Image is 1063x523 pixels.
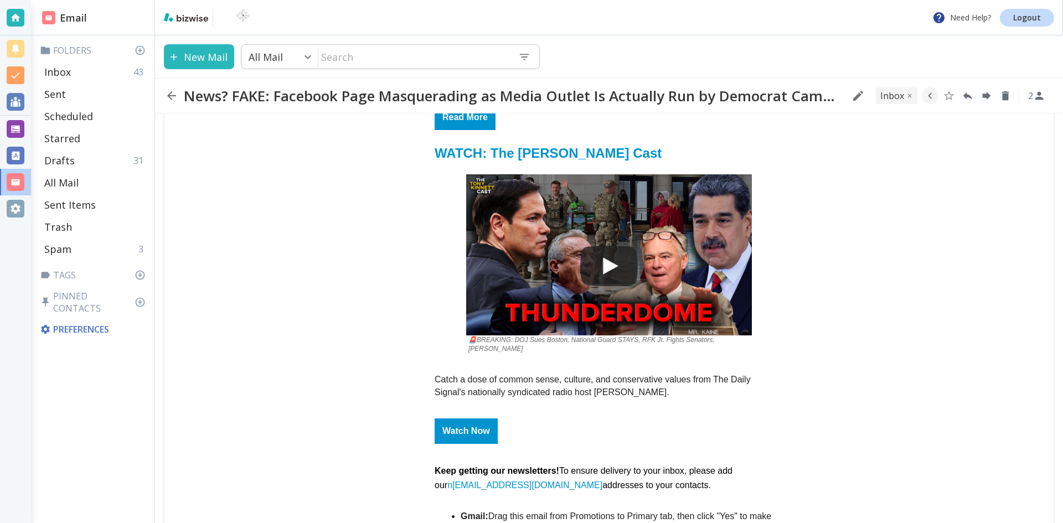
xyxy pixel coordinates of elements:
p: Starred [44,132,80,145]
div: Inbox43 [40,61,150,83]
div: Spam3 [40,238,150,260]
h2: Email [42,11,87,25]
div: Drafts31 [40,149,150,172]
p: 31 [133,154,148,167]
p: INBOX [880,90,904,102]
div: Scheduled [40,105,150,127]
p: Trash [44,220,72,234]
p: All Mail [44,176,79,189]
div: Sent Items [40,194,150,216]
p: Need Help? [932,11,991,24]
img: BioTech International [218,9,269,27]
button: Delete [997,87,1014,104]
p: Folders [40,44,150,56]
p: Scheduled [44,110,93,123]
input: Search [318,45,509,68]
img: DashboardSidebarEmail.svg [42,11,55,24]
p: 43 [133,66,148,78]
p: All Mail [249,50,283,64]
p: Preferences [40,323,148,335]
p: Spam [44,242,71,256]
img: bizwise [164,13,208,22]
div: All Mail [40,172,150,194]
h2: News? FAKE: Facebook Page Masquerading as Media Outlet Is Actually Run by Democrat Campaign [184,87,843,105]
div: Trash [40,216,150,238]
p: Inbox [44,65,71,79]
button: New Mail [164,44,234,69]
p: Sent Items [44,198,96,211]
p: Logout [1013,14,1041,22]
div: Preferences [38,319,150,340]
p: Drafts [44,154,75,167]
button: See Participants [1023,82,1050,109]
button: Reply [959,87,976,104]
p: Sent [44,87,66,101]
div: Starred [40,127,150,149]
p: Pinned Contacts [40,290,150,314]
a: Logout [1000,9,1054,27]
button: Forward [978,87,995,104]
p: Tags [40,269,150,281]
div: Sent [40,83,150,105]
p: 3 [138,243,148,255]
p: 2 [1028,90,1033,102]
